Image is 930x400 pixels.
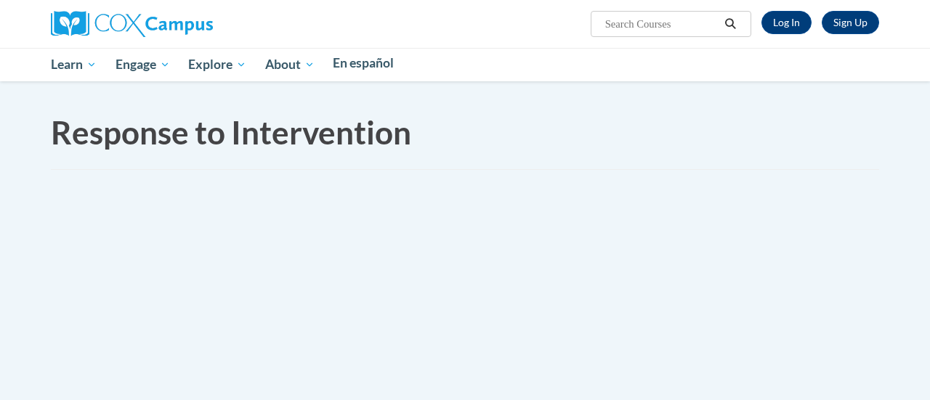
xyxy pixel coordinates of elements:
[822,11,879,34] a: Register
[51,17,213,29] a: Cox Campus
[51,56,97,73] span: Learn
[333,55,394,70] span: En español
[51,113,411,151] span: Response to Intervention
[604,15,720,33] input: Search Courses
[116,56,170,73] span: Engage
[324,48,404,78] a: En español
[40,48,890,81] div: Main menu
[724,19,737,30] i: 
[179,48,256,81] a: Explore
[265,56,315,73] span: About
[51,11,213,37] img: Cox Campus
[761,11,812,34] a: Log In
[256,48,324,81] a: About
[106,48,179,81] a: Engage
[720,15,742,33] button: Search
[188,56,246,73] span: Explore
[41,48,106,81] a: Learn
